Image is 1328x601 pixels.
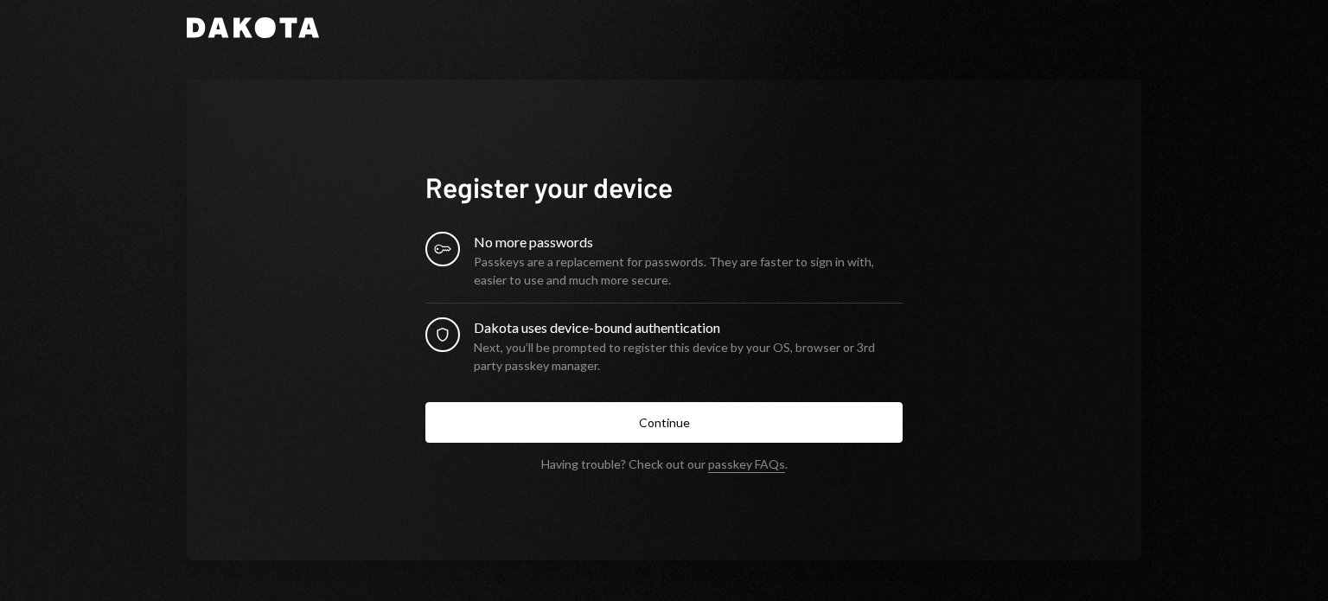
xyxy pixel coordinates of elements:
[541,457,788,471] div: Having trouble? Check out our .
[474,317,903,338] div: Dakota uses device-bound authentication
[425,402,903,443] button: Continue
[474,232,903,253] div: No more passwords
[474,253,903,289] div: Passkeys are a replacement for passwords. They are faster to sign in with, easier to use and much...
[425,169,903,204] h1: Register your device
[474,338,903,374] div: Next, you’ll be prompted to register this device by your OS, browser or 3rd party passkey manager.
[708,457,785,473] a: passkey FAQs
